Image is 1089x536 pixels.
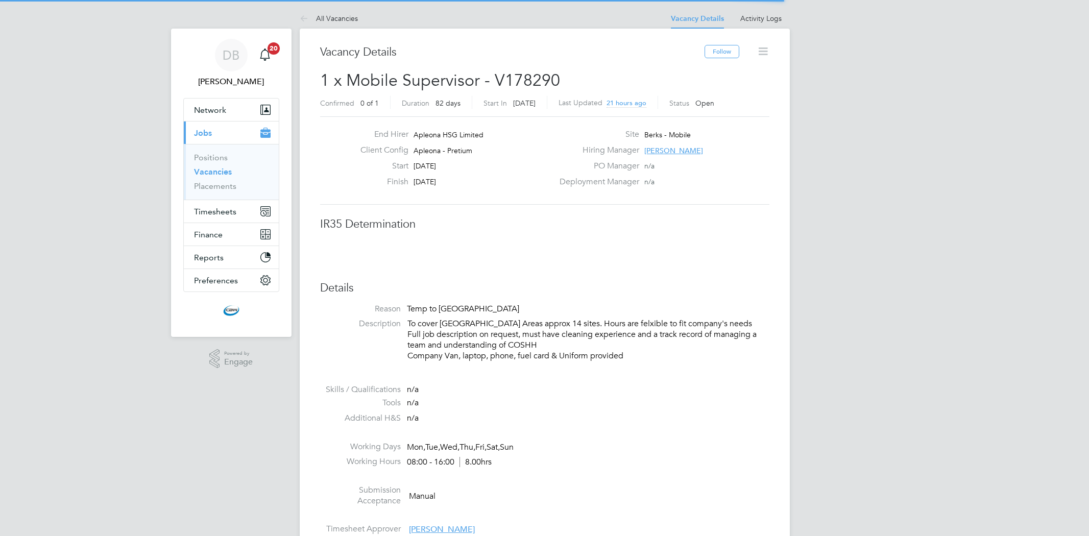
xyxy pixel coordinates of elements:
[184,144,279,200] div: Jobs
[414,146,472,155] span: Apleona - Pretium
[459,442,475,452] span: Thu,
[407,319,769,361] p: To cover [GEOGRAPHIC_DATA] Areas approx 14 sites. Hours are felxible to fit company's needs Full ...
[607,99,646,107] span: 21 hours ago
[553,177,639,187] label: Deployment Manager
[320,45,705,60] h3: Vacancy Details
[184,121,279,144] button: Jobs
[320,99,354,108] label: Confirmed
[500,442,514,452] span: Sun
[320,281,769,296] h3: Details
[194,105,226,115] span: Network
[352,161,408,172] label: Start
[407,384,419,395] span: n/a
[183,76,279,88] span: Daniel Barber
[194,153,228,162] a: Positions
[209,349,253,369] a: Powered byEngage
[255,39,275,71] a: 20
[475,442,487,452] span: Fri,
[194,128,212,138] span: Jobs
[553,129,639,140] label: Site
[183,302,279,319] a: Go to home page
[184,99,279,121] button: Network
[407,398,419,408] span: n/a
[171,29,292,337] nav: Main navigation
[425,442,440,452] span: Tue,
[224,358,253,367] span: Engage
[407,442,425,452] span: Mon,
[194,207,236,216] span: Timesheets
[224,349,253,358] span: Powered by
[320,384,401,395] label: Skills / Qualifications
[320,413,401,424] label: Additional H&S
[407,457,492,468] div: 08:00 - 16:00
[553,145,639,156] label: Hiring Manager
[320,485,401,506] label: Submission Acceptance
[352,145,408,156] label: Client Config
[513,99,536,108] span: [DATE]
[320,398,401,408] label: Tools
[320,217,769,232] h3: IR35 Determination
[360,99,379,108] span: 0 of 1
[644,130,691,139] span: Berks - Mobile
[644,177,655,186] span: n/a
[223,302,239,319] img: cbwstaffingsolutions-logo-retina.png
[320,456,401,467] label: Working Hours
[705,45,739,58] button: Follow
[183,39,279,88] a: DB[PERSON_NAME]
[320,319,401,329] label: Description
[194,253,224,262] span: Reports
[184,269,279,291] button: Preferences
[740,14,782,23] a: Activity Logs
[223,48,239,62] span: DB
[695,99,714,108] span: Open
[414,177,436,186] span: [DATE]
[409,491,435,501] span: Manual
[320,524,401,534] label: Timesheet Approver
[669,99,689,108] label: Status
[407,413,419,423] span: n/a
[414,130,483,139] span: Apleona HSG Limited
[644,161,655,170] span: n/a
[559,98,602,107] label: Last Updated
[409,524,475,534] span: [PERSON_NAME]
[644,146,703,155] span: [PERSON_NAME]
[184,200,279,223] button: Timesheets
[440,442,459,452] span: Wed,
[483,99,507,108] label: Start In
[402,99,429,108] label: Duration
[352,129,408,140] label: End Hirer
[194,276,238,285] span: Preferences
[194,230,223,239] span: Finance
[435,99,461,108] span: 82 days
[320,442,401,452] label: Working Days
[407,304,519,314] span: Temp to [GEOGRAPHIC_DATA]
[184,223,279,246] button: Finance
[459,457,492,467] span: 8.00hrs
[414,161,436,170] span: [DATE]
[184,246,279,269] button: Reports
[320,70,560,90] span: 1 x Mobile Supervisor - V178290
[487,442,500,452] span: Sat,
[671,14,724,23] a: Vacancy Details
[553,161,639,172] label: PO Manager
[320,304,401,314] label: Reason
[194,181,236,191] a: Placements
[194,167,232,177] a: Vacancies
[352,177,408,187] label: Finish
[300,14,358,23] a: All Vacancies
[268,42,280,55] span: 20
